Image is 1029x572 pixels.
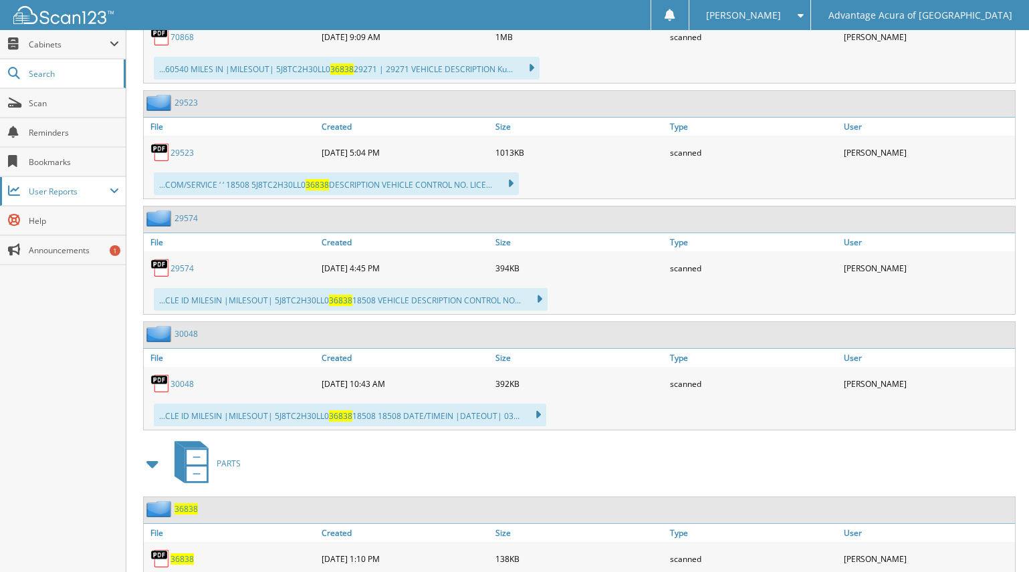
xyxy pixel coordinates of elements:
[840,524,1015,542] a: User
[154,288,548,311] div: ...CLE ID MILESIN |MILESOUT| 5J8TC2H30LL0 18508 VEHICLE DESCRIPTION CONTROL NO...
[29,186,110,197] span: User Reports
[840,139,1015,166] div: [PERSON_NAME]
[667,233,841,251] a: Type
[318,524,493,542] a: Created
[217,458,241,469] span: PARTS
[146,325,175,342] img: folder2.png
[318,370,493,397] div: [DATE] 10:43 AM
[170,263,194,274] a: 29574
[144,524,318,542] a: File
[175,212,198,224] a: 29574
[150,549,170,569] img: PDF.png
[840,118,1015,136] a: User
[492,233,667,251] a: Size
[492,370,667,397] div: 392KB
[146,500,175,517] img: folder2.png
[667,524,841,542] a: Type
[170,147,194,158] a: 29523
[150,374,170,394] img: PDF.png
[144,118,318,136] a: File
[175,97,198,108] a: 29523
[840,370,1015,397] div: [PERSON_NAME]
[706,11,781,19] span: [PERSON_NAME]
[144,349,318,367] a: File
[306,179,329,190] span: 36838
[166,437,241,490] a: PARTS
[492,23,667,50] div: 1MB
[154,404,546,426] div: ...CLE ID MILESIN |MILESOUT| 5J8TC2H30LL0 18508 18508 DATE/TIMEIN |DATEOUT| 03...
[29,156,119,168] span: Bookmarks
[492,118,667,136] a: Size
[840,23,1015,50] div: [PERSON_NAME]
[667,255,841,281] div: scanned
[318,139,493,166] div: [DATE] 5:04 PM
[329,410,352,422] span: 36838
[667,23,841,50] div: scanned
[667,370,841,397] div: scanned
[150,142,170,162] img: PDF.png
[175,328,198,339] a: 30048
[318,255,493,281] div: [DATE] 4:45 PM
[175,503,198,515] a: 36838
[170,378,194,390] a: 30048
[492,349,667,367] a: Size
[492,524,667,542] a: Size
[828,11,1012,19] span: Advantage Acura of [GEOGRAPHIC_DATA]
[318,545,493,572] div: [DATE] 1:10 PM
[840,349,1015,367] a: User
[318,23,493,50] div: [DATE] 9:09 AM
[667,118,841,136] a: Type
[154,57,540,80] div: ...60540 MILES IN |MILESOUT| 5J8TC2H30LL0 29271 | 29271 VEHICLE DESCRIPTION Ku...
[150,258,170,278] img: PDF.png
[318,349,493,367] a: Created
[154,172,519,195] div: ...COM/SERVICE ‘ ‘ 18508 5J8TC2H30LL0 DESCRIPTION VEHICLE CONTROL NO. LICE...
[29,39,110,50] span: Cabinets
[492,139,667,166] div: 1013KB
[144,233,318,251] a: File
[667,139,841,166] div: scanned
[29,245,119,256] span: Announcements
[146,94,175,111] img: folder2.png
[29,68,117,80] span: Search
[318,233,493,251] a: Created
[667,349,841,367] a: Type
[667,545,841,572] div: scanned
[13,6,114,24] img: scan123-logo-white.svg
[329,295,352,306] span: 36838
[29,215,119,227] span: Help
[170,31,194,43] a: 70868
[840,255,1015,281] div: [PERSON_NAME]
[840,545,1015,572] div: [PERSON_NAME]
[170,553,194,565] a: 36838
[110,245,120,256] div: 1
[146,210,175,227] img: folder2.png
[840,233,1015,251] a: User
[330,63,354,75] span: 36838
[492,545,667,572] div: 138KB
[29,98,119,109] span: Scan
[492,255,667,281] div: 394KB
[29,127,119,138] span: Reminders
[318,118,493,136] a: Created
[150,27,170,47] img: PDF.png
